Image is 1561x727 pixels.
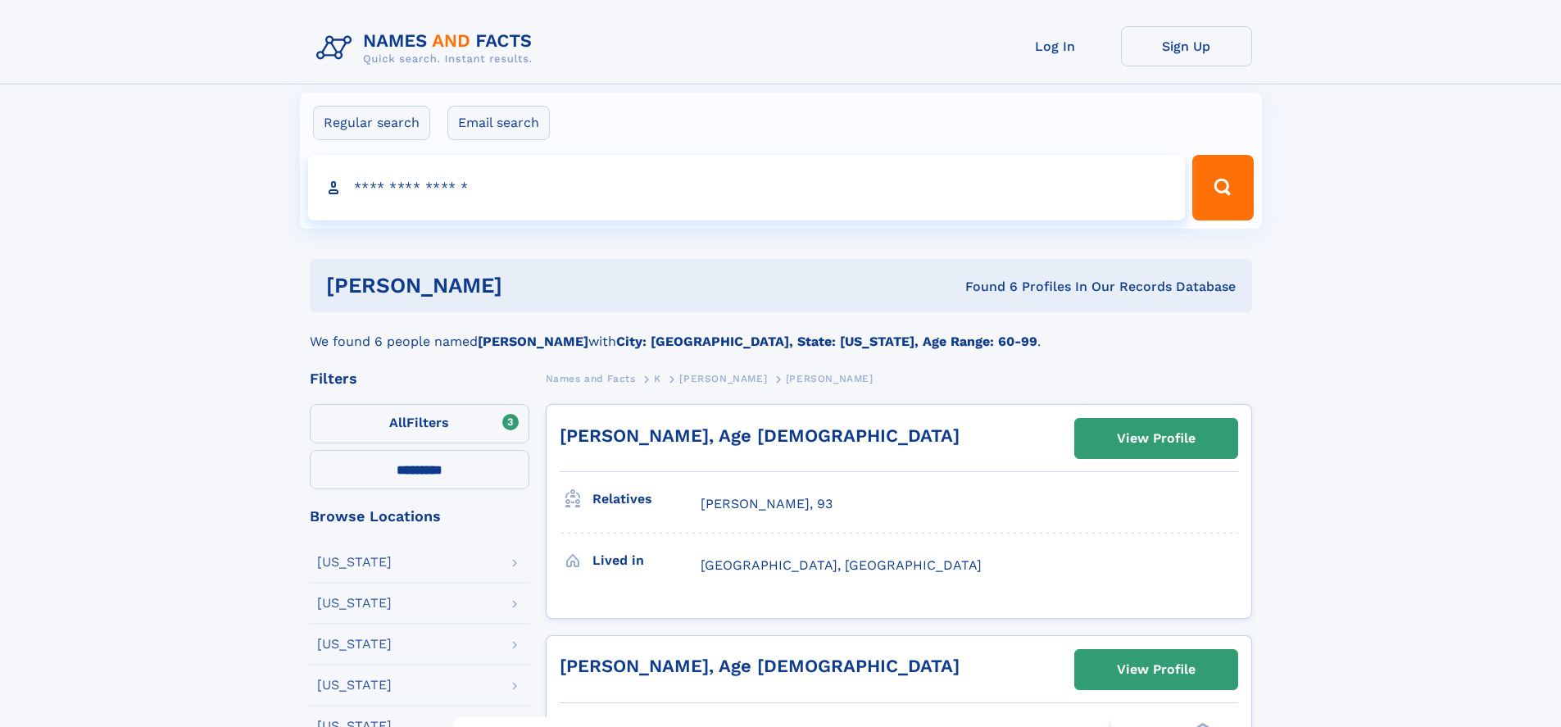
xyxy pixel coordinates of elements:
[616,334,1037,349] b: City: [GEOGRAPHIC_DATA], State: [US_STATE], Age Range: 60-99
[733,278,1236,296] div: Found 6 Profiles In Our Records Database
[317,679,392,692] div: [US_STATE]
[786,373,874,384] span: [PERSON_NAME]
[592,485,701,513] h3: Relatives
[1192,155,1253,220] button: Search Button
[1121,26,1252,66] a: Sign Up
[447,106,550,140] label: Email search
[317,556,392,569] div: [US_STATE]
[310,509,529,524] div: Browse Locations
[654,368,661,388] a: K
[560,425,960,446] a: [PERSON_NAME], Age [DEMOGRAPHIC_DATA]
[1117,420,1196,457] div: View Profile
[560,656,960,676] a: [PERSON_NAME], Age [DEMOGRAPHIC_DATA]
[701,557,982,573] span: [GEOGRAPHIC_DATA], [GEOGRAPHIC_DATA]
[389,415,406,430] span: All
[310,404,529,443] label: Filters
[308,155,1186,220] input: search input
[310,26,546,70] img: Logo Names and Facts
[478,334,588,349] b: [PERSON_NAME]
[701,495,833,513] a: [PERSON_NAME], 93
[654,373,661,384] span: K
[679,368,767,388] a: [PERSON_NAME]
[1075,419,1237,458] a: View Profile
[1117,651,1196,688] div: View Profile
[313,106,430,140] label: Regular search
[326,275,734,296] h1: [PERSON_NAME]
[317,597,392,610] div: [US_STATE]
[310,371,529,386] div: Filters
[990,26,1121,66] a: Log In
[679,373,767,384] span: [PERSON_NAME]
[546,368,636,388] a: Names and Facts
[310,312,1252,352] div: We found 6 people named with .
[1075,650,1237,689] a: View Profile
[592,547,701,575] h3: Lived in
[317,638,392,651] div: [US_STATE]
